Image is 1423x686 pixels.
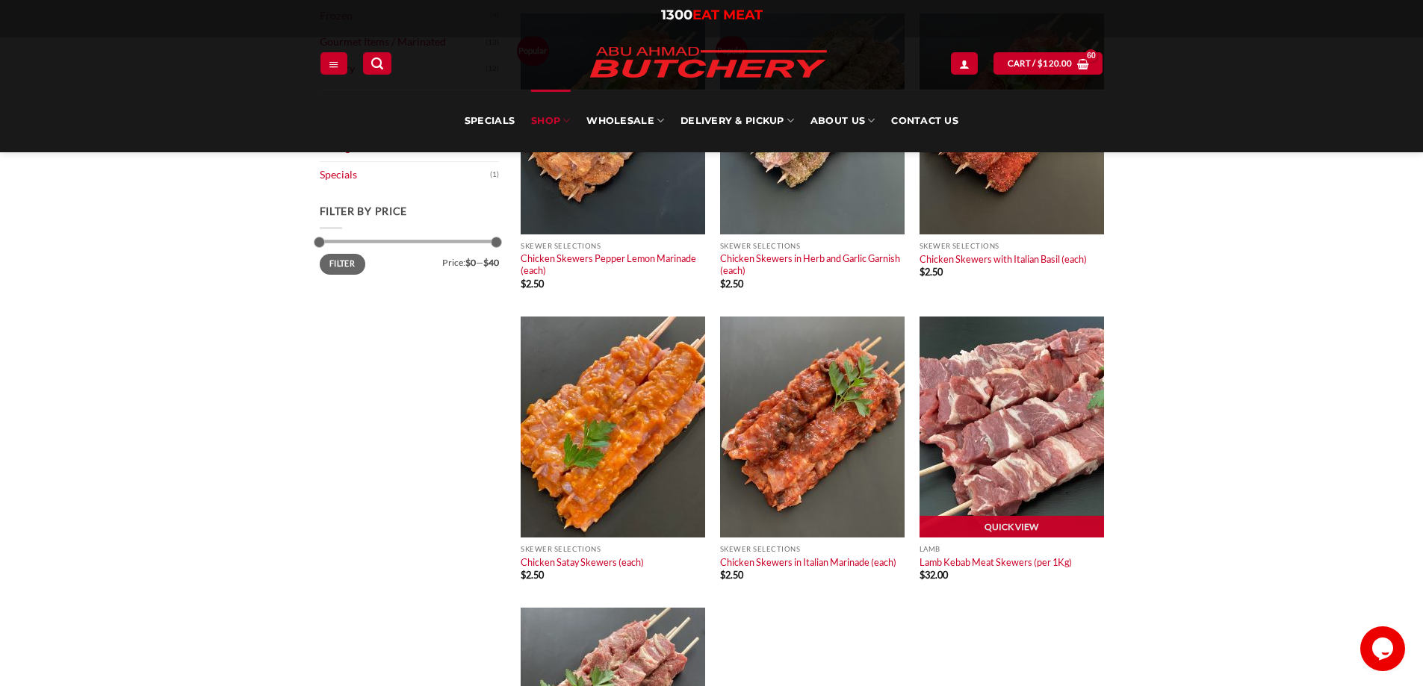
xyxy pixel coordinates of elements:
a: Delivery & Pickup [681,90,794,152]
p: Lamb [920,545,1104,553]
a: Specials [320,162,490,188]
p: Skewer Selections [521,242,705,250]
p: Skewer Selections [720,545,905,553]
a: Specials [465,90,515,152]
span: Filter by price [320,205,408,217]
a: View cart [993,52,1103,74]
bdi: 2.50 [920,266,943,278]
span: $ [521,569,526,581]
a: Chicken Skewers in Italian Marinade (each) [720,556,896,568]
a: About Us [810,90,875,152]
bdi: 2.50 [720,278,743,290]
img: Abu Ahmad Butchery [577,37,839,90]
span: $ [521,278,526,290]
a: Lamb Kebab Meat Skewers (per 1Kg) [920,556,1072,568]
p: Skewer Selections [720,242,905,250]
bdi: 120.00 [1038,58,1072,68]
a: Wholesale [586,90,664,152]
iframe: chat widget [1360,626,1408,671]
bdi: 2.50 [720,569,743,581]
a: Chicken Skewers in Herb and Garlic Garnish (each) [720,252,905,277]
a: SHOP [531,90,570,152]
a: Contact Us [891,90,958,152]
a: Chicken Skewers Pepper Lemon Marinade (each) [521,252,705,277]
button: Filter [320,254,365,274]
span: $40 [483,257,499,268]
span: $0 [465,257,476,268]
a: Search [363,52,391,74]
a: Login [951,52,978,74]
p: Skewer Selections [521,545,705,553]
img: Chicken-Satay-Skewers [521,317,705,537]
p: Skewer Selections [920,242,1104,250]
span: 1300 [661,7,692,23]
div: Price: — [320,254,499,267]
span: $ [920,569,925,581]
bdi: 32.00 [920,569,948,581]
bdi: 2.50 [521,278,544,290]
span: (1) [490,163,499,186]
span: $ [720,278,725,290]
a: Menu [320,52,347,74]
bdi: 2.50 [521,569,544,581]
span: EAT MEAT [692,7,763,23]
span: $ [920,266,925,278]
img: Lamb-Kebab-Meat-Skewers (per 1Kg) [920,317,1104,537]
a: Chicken Skewers with Italian Basil (each) [920,253,1087,265]
a: 1300EAT MEAT [661,7,763,23]
span: Cart / [1008,57,1073,70]
img: Chicken Skewers - Italian Marinated (each) [720,317,905,537]
a: Chicken Satay Skewers (each) [521,556,644,568]
span: $ [1038,57,1043,70]
span: $ [720,569,725,581]
a: Quick View [920,516,1104,538]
